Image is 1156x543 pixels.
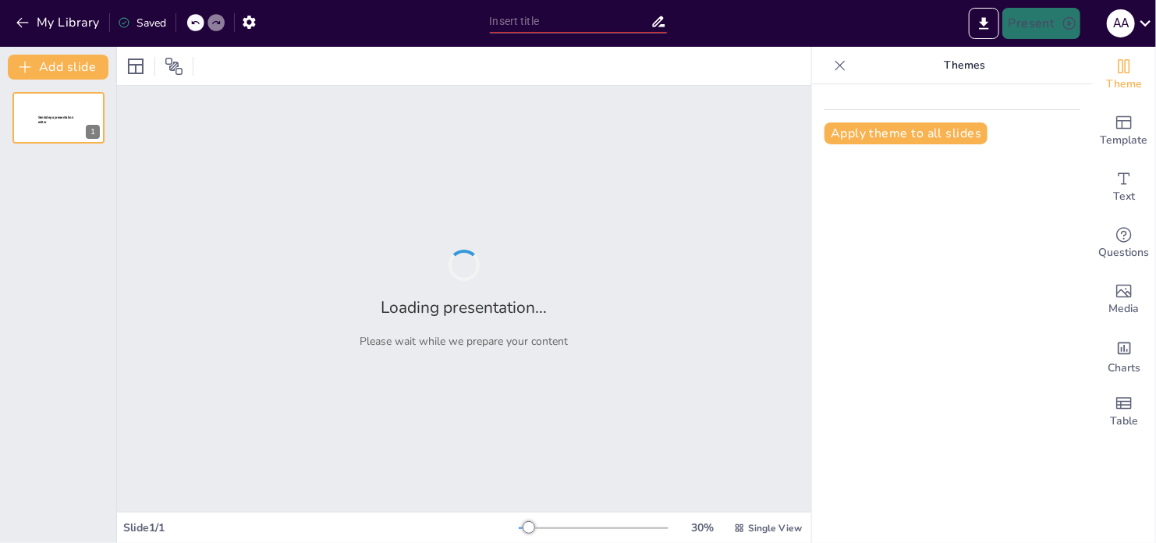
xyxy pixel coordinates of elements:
[1110,413,1138,430] span: Table
[1101,132,1148,149] span: Template
[123,54,148,79] div: Layout
[490,10,651,33] input: Insert title
[853,47,1077,84] p: Themes
[1113,188,1135,205] span: Text
[381,296,548,318] h2: Loading presentation...
[38,115,73,124] span: Sendsteps presentation editor
[824,122,988,144] button: Apply theme to all slides
[123,520,519,535] div: Slide 1 / 1
[1106,76,1142,93] span: Theme
[1093,103,1155,159] div: Add ready made slides
[1107,9,1135,37] div: a a
[748,522,802,534] span: Single View
[1093,271,1155,328] div: Add images, graphics, shapes or video
[1108,360,1140,377] span: Charts
[1093,328,1155,384] div: Add charts and graphs
[1002,8,1080,39] button: Present
[12,92,105,144] div: 1
[1093,384,1155,440] div: Add a table
[86,125,100,139] div: 1
[165,57,183,76] span: Position
[12,10,106,35] button: My Library
[8,55,108,80] button: Add slide
[1107,8,1135,39] button: a a
[118,16,166,30] div: Saved
[360,334,569,349] p: Please wait while we prepare your content
[969,8,999,39] button: Export to PowerPoint
[1099,244,1150,261] span: Questions
[1109,300,1140,318] span: Media
[684,520,722,535] div: 30 %
[1093,47,1155,103] div: Change the overall theme
[1093,159,1155,215] div: Add text boxes
[1093,215,1155,271] div: Get real-time input from your audience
